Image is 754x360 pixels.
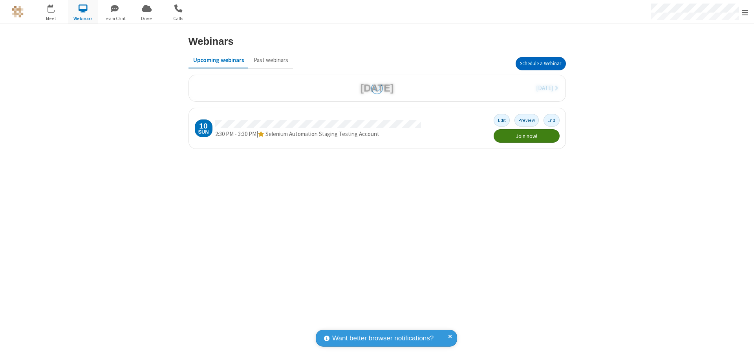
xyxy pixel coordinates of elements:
div: Sun [198,130,209,135]
button: Upcoming webinars [188,53,249,68]
span: Meet [37,15,66,22]
div: 10 [199,122,207,130]
img: QA Selenium DO NOT DELETE OR CHANGE [12,6,24,18]
button: Join now! [494,129,559,143]
div: 2 [53,4,58,10]
h3: Webinars [188,36,234,47]
div: | [215,130,421,139]
span: Team Chat [100,15,130,22]
button: Past webinars [249,53,293,68]
span: Selenium Automation Staging Testing Account [265,130,379,138]
span: Want better browser notifications? [332,333,434,343]
button: Schedule a Webinar [516,57,566,70]
span: Calls [164,15,193,22]
button: End [544,114,560,126]
span: Webinars [68,15,98,22]
div: Sunday, August 10, 2025 2:30 PM [195,119,212,137]
span: 2:30 PM - 3:30 PM [215,130,256,138]
button: Preview [514,114,539,126]
button: Edit [494,114,510,126]
span: Drive [132,15,161,22]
